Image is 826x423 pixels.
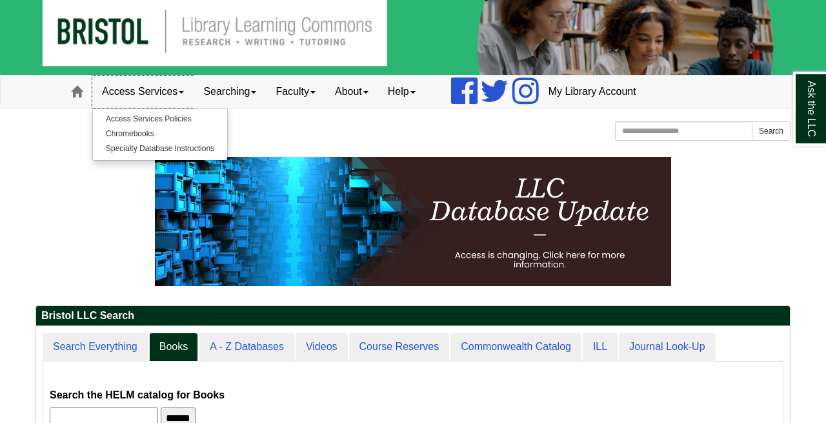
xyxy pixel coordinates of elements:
img: HTML tutorial [155,157,671,286]
a: Specialty Database Instructions [93,141,227,156]
a: Books [149,333,198,362]
button: Search [752,121,791,141]
a: Course Reserves [349,333,450,362]
a: Access Services Policies [93,112,227,127]
a: Help [378,76,425,108]
a: Search Everything [43,333,148,362]
a: About [325,76,378,108]
h2: Bristol LLC Search [36,306,790,326]
a: A - Z Databases [199,333,294,362]
a: Searching [194,76,266,108]
label: Search the HELM catalog for Books [50,386,225,404]
a: Faculty [266,76,325,108]
a: Commonwealth Catalog [450,333,581,362]
a: Chromebooks [93,127,227,141]
a: ILL [583,333,618,362]
a: Videos [296,333,348,362]
a: My Library Account [539,76,646,108]
a: Journal Look-Up [619,333,715,362]
a: Access Services [92,76,194,108]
